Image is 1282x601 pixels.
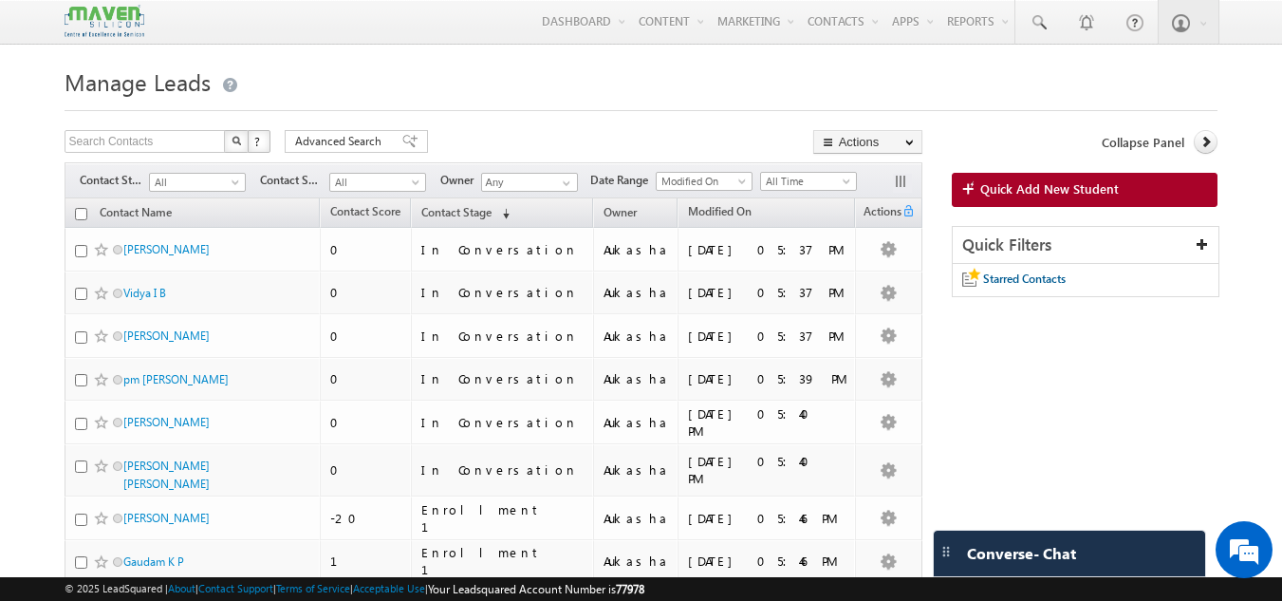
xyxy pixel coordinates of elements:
[330,553,402,570] div: 1
[248,130,270,153] button: ?
[330,241,402,258] div: 0
[123,286,166,300] a: Vidya I B
[481,173,578,192] input: Type to Search
[75,208,87,220] input: Check all records
[123,329,210,343] a: [PERSON_NAME]
[938,544,954,559] img: carter-drag
[688,204,752,218] span: Modified On
[688,453,846,487] div: [DATE] 05:40 PM
[688,553,846,570] div: [DATE] 05:46 PM
[123,554,184,569] a: Gaudam K P
[604,205,637,219] span: Owner
[657,173,747,190] span: Modified On
[65,5,144,38] img: Custom Logo
[688,405,846,440] div: [DATE] 05:40 PM
[813,130,922,154] button: Actions
[168,582,195,594] a: About
[604,370,669,387] div: Aukasha
[80,172,149,189] span: Contact Stage
[295,133,387,150] span: Advanced Search
[123,511,210,525] a: [PERSON_NAME]
[967,545,1076,562] span: Converse - Chat
[552,174,576,193] a: Show All Items
[330,328,402,345] div: 0
[65,66,211,97] span: Manage Leads
[421,241,585,258] div: In Conversation
[421,461,585,479] div: In Conversation
[330,414,402,431] div: 0
[760,172,857,191] a: All Time
[330,174,420,191] span: All
[688,241,846,258] div: [DATE] 05:37 PM
[421,205,492,219] span: Contact Stage
[276,582,350,594] a: Terms of Service
[1102,134,1184,151] span: Collapse Panel
[123,372,229,386] a: pm [PERSON_NAME]
[330,204,400,218] span: Contact Score
[353,582,425,594] a: Acceptable Use
[412,201,519,226] a: Contact Stage (sorted descending)
[604,241,669,258] div: Aukasha
[421,501,585,535] div: Enrollment 1
[330,370,402,387] div: 0
[604,461,669,479] div: Aukasha
[232,136,241,145] img: Search
[980,180,1119,197] span: Quick Add New Student
[150,174,240,191] span: All
[321,201,410,226] a: Contact Score
[604,284,669,301] div: Aukasha
[494,206,510,221] span: (sorted descending)
[260,172,329,189] span: Contact Source
[688,328,846,345] div: [DATE] 05:37 PM
[678,201,761,226] a: Modified On
[198,582,273,594] a: Contact Support
[856,201,901,226] span: Actions
[330,510,402,527] div: -20
[616,582,644,596] span: 77978
[254,133,263,149] span: ?
[149,173,246,192] a: All
[421,284,585,301] div: In Conversation
[604,328,669,345] div: Aukasha
[123,415,210,429] a: [PERSON_NAME]
[421,370,585,387] div: In Conversation
[604,510,669,527] div: Aukasha
[440,172,481,189] span: Owner
[90,202,181,227] a: Contact Name
[604,553,669,570] div: Aukasha
[123,459,210,491] a: [PERSON_NAME] [PERSON_NAME]
[421,328,585,345] div: In Conversation
[688,284,846,301] div: [DATE] 05:37 PM
[330,461,402,479] div: 0
[952,173,1218,207] a: Quick Add New Student
[329,173,426,192] a: All
[953,227,1219,264] div: Quick Filters
[604,414,669,431] div: Aukasha
[688,370,846,387] div: [DATE] 05:39 PM
[421,544,585,578] div: Enrollment 1
[983,272,1066,286] span: Starred Contacts
[656,172,752,191] a: Modified On
[123,242,210,256] a: [PERSON_NAME]
[590,172,656,189] span: Date Range
[421,414,585,431] div: In Conversation
[761,173,851,190] span: All Time
[330,284,402,301] div: 0
[688,510,846,527] div: [DATE] 05:46 PM
[428,582,644,596] span: Your Leadsquared Account Number is
[65,580,644,598] span: © 2025 LeadSquared | | | | |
